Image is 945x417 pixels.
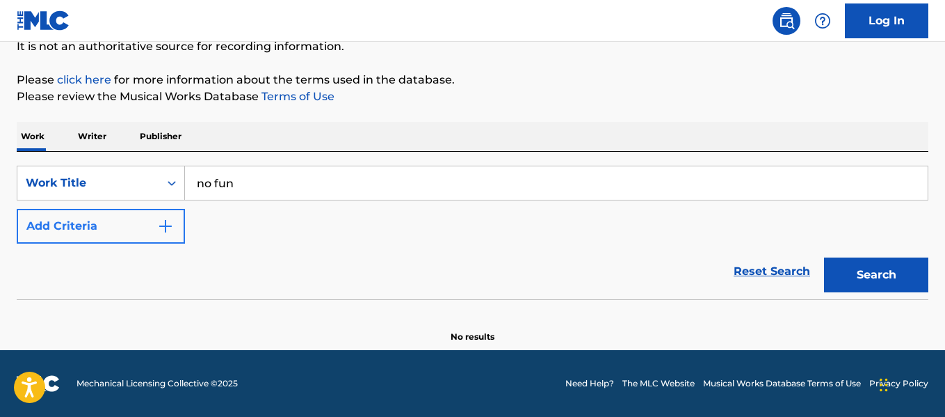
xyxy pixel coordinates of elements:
[773,7,800,35] a: Public Search
[875,350,945,417] iframe: Chat Widget
[17,38,928,55] p: It is not an authoritative source for recording information.
[76,377,238,390] span: Mechanical Licensing Collective © 2025
[26,175,151,191] div: Work Title
[703,377,861,390] a: Musical Works Database Terms of Use
[814,13,831,29] img: help
[727,256,817,287] a: Reset Search
[136,122,186,151] p: Publisher
[17,375,60,392] img: logo
[157,218,174,235] img: 9d2ae6d4665cec9f34b9.svg
[809,7,837,35] div: Help
[57,73,111,86] a: click here
[74,122,111,151] p: Writer
[451,314,494,343] p: No results
[880,364,888,406] div: Drag
[17,166,928,299] form: Search Form
[869,377,928,390] a: Privacy Policy
[17,209,185,244] button: Add Criteria
[17,122,49,151] p: Work
[778,13,795,29] img: search
[17,10,70,31] img: MLC Logo
[565,377,614,390] a: Need Help?
[259,90,334,103] a: Terms of Use
[17,88,928,105] p: Please review the Musical Works Database
[824,258,928,292] button: Search
[845,3,928,38] a: Log In
[17,72,928,88] p: Please for more information about the terms used in the database.
[622,377,695,390] a: The MLC Website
